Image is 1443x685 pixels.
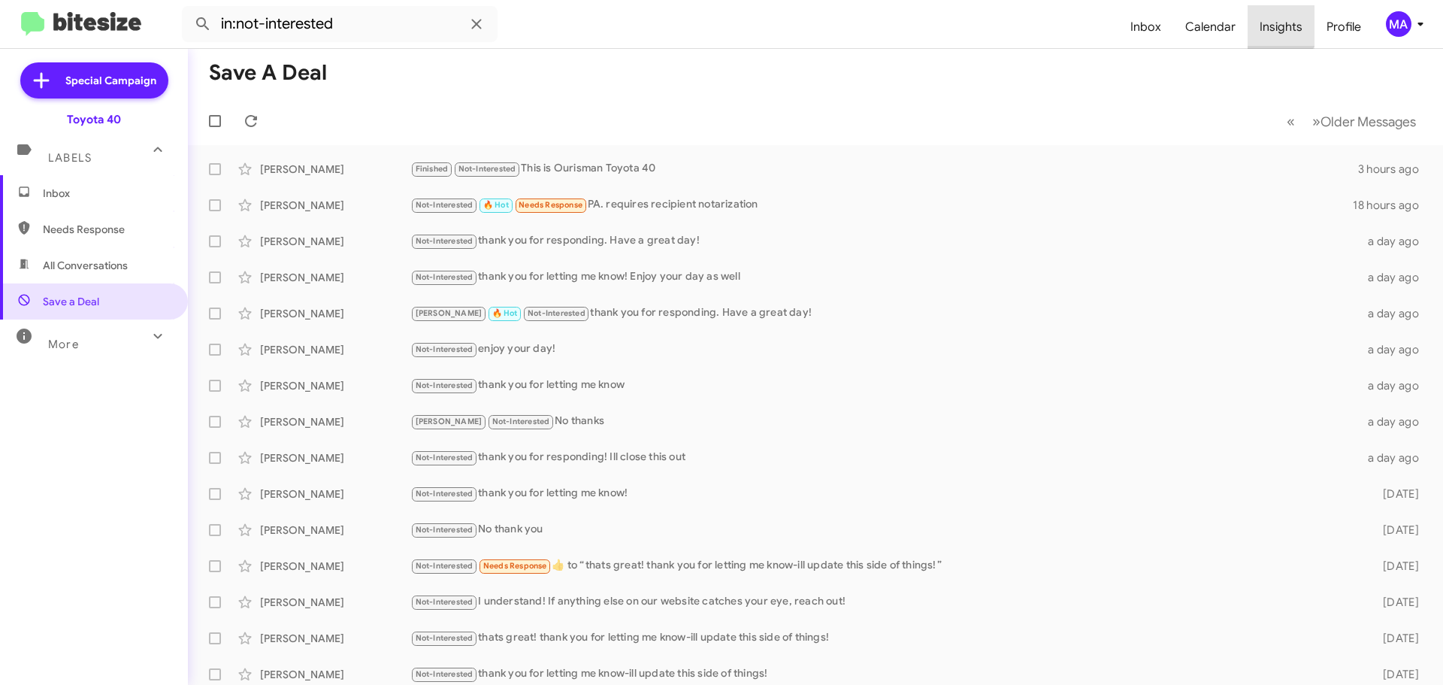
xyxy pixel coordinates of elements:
div: a day ago [1359,378,1431,393]
div: No thank you [410,521,1359,538]
div: thats great! thank you for letting me know-ill update this side of things! [410,629,1359,647]
div: [PERSON_NAME] [260,559,410,574]
span: [PERSON_NAME] [416,308,483,318]
div: 18 hours ago [1353,198,1431,213]
span: Special Campaign [65,73,156,88]
a: Inbox [1118,5,1173,49]
span: » [1312,112,1320,131]
div: ​👍​ to “ thats great! thank you for letting me know-ill update this side of things! ” [410,557,1359,574]
div: [DATE] [1359,523,1431,538]
span: Finished [416,164,449,174]
div: [PERSON_NAME] [260,162,410,177]
div: [DATE] [1359,595,1431,610]
div: Toyota 40 [67,112,121,127]
div: a day ago [1359,306,1431,321]
div: [PERSON_NAME] [260,595,410,610]
div: [PERSON_NAME] [260,270,410,285]
div: PA. requires recipient notarization [410,196,1353,214]
span: « [1287,112,1295,131]
div: thank you for responding. Have a great day! [410,232,1359,250]
span: Save a Deal [43,294,99,309]
div: [PERSON_NAME] [260,378,410,393]
span: Not-Interested [416,200,473,210]
div: This is Ourisman Toyota 40 [410,160,1358,177]
div: thank you for letting me know! [410,485,1359,502]
div: 3 hours ago [1358,162,1431,177]
div: [PERSON_NAME] [260,523,410,538]
span: Not-Interested [416,489,473,499]
div: a day ago [1359,450,1431,465]
span: Labels [48,151,92,165]
div: [PERSON_NAME] [260,486,410,502]
div: a day ago [1359,270,1431,285]
nav: Page navigation example [1278,106,1425,137]
span: Needs Response [519,200,582,210]
div: MA [1386,11,1411,37]
div: thank you for letting me know-ill update this side of things! [410,665,1359,683]
input: Search [182,6,498,42]
span: All Conversations [43,258,128,273]
span: Not-Interested [458,164,516,174]
span: Not-Interested [416,344,473,354]
span: Not-Interested [416,525,473,535]
div: thank you for responding. Have a great day! [410,305,1359,322]
span: More [48,338,79,351]
div: a day ago [1359,234,1431,249]
a: Calendar [1173,5,1248,49]
span: Inbox [43,186,171,201]
span: Needs Response [483,561,547,571]
span: Not-Interested [416,453,473,462]
div: [PERSON_NAME] [260,306,410,321]
div: thank you for responding! Ill close this out [410,449,1359,466]
div: [DATE] [1359,631,1431,646]
span: Not-Interested [416,597,473,607]
a: Special Campaign [20,62,168,99]
span: Older Messages [1320,114,1416,130]
div: [DATE] [1359,559,1431,574]
div: [PERSON_NAME] [260,414,410,429]
a: Profile [1314,5,1373,49]
span: Not-Interested [416,561,473,571]
span: Not-Interested [416,236,473,246]
a: Insights [1248,5,1314,49]
span: 🔥 Hot [492,308,518,318]
div: [PERSON_NAME] [260,631,410,646]
div: thank you for letting me know [410,377,1359,394]
span: 🔥 Hot [483,200,509,210]
div: [DATE] [1359,667,1431,682]
button: Next [1303,106,1425,137]
div: [PERSON_NAME] [260,450,410,465]
span: Not-Interested [528,308,585,318]
button: Previous [1278,106,1304,137]
div: [PERSON_NAME] [260,342,410,357]
div: enjoy your day! [410,341,1359,358]
span: Not-Interested [416,380,473,390]
div: I understand! If anything else on our website catches your eye, reach out! [410,593,1359,611]
div: thank you for letting me know! Enjoy your day as well [410,268,1359,286]
span: Not-Interested [492,417,550,426]
div: [PERSON_NAME] [260,234,410,249]
span: Not-Interested [416,633,473,643]
div: [DATE] [1359,486,1431,502]
span: Not-Interested [416,272,473,282]
div: No thanks [410,413,1359,430]
span: [PERSON_NAME] [416,417,483,426]
div: [PERSON_NAME] [260,667,410,682]
div: [PERSON_NAME] [260,198,410,213]
h1: Save a Deal [209,61,327,85]
div: a day ago [1359,414,1431,429]
span: Not-Interested [416,669,473,679]
span: Needs Response [43,222,171,237]
div: a day ago [1359,342,1431,357]
button: MA [1373,11,1426,37]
